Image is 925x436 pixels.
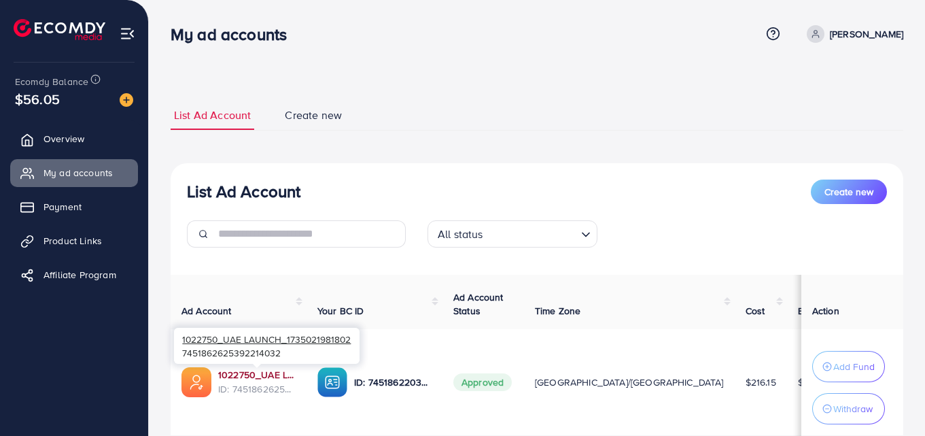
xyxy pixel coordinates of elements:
[812,304,839,318] span: Action
[15,75,88,88] span: Ecomdy Balance
[15,89,60,109] span: $56.05
[10,125,138,152] a: Overview
[43,132,84,146] span: Overview
[801,25,903,43] a: [PERSON_NAME]
[830,26,903,42] p: [PERSON_NAME]
[427,220,597,248] div: Search for option
[120,93,133,107] img: image
[218,368,296,382] a: 1022750_UAE LAUNCH_1735021981802
[317,304,364,318] span: Your BC ID
[43,268,116,282] span: Affiliate Program
[285,107,342,123] span: Create new
[43,234,102,248] span: Product Links
[187,182,300,201] h3: List Ad Account
[120,26,135,41] img: menu
[354,374,432,390] p: ID: 7451862203302494225
[812,351,885,382] button: Add Fund
[43,166,113,180] span: My ad accounts
[535,375,724,389] span: [GEOGRAPHIC_DATA]/[GEOGRAPHIC_DATA]
[833,358,875,375] p: Add Fund
[811,180,887,204] button: Create new
[14,19,105,40] img: logo
[182,333,351,346] span: 1022750_UAE LAUNCH_1735021981802
[812,393,885,424] button: Withdraw
[746,304,765,318] span: Cost
[10,193,138,220] a: Payment
[453,290,504,318] span: Ad Account Status
[181,304,232,318] span: Ad Account
[10,227,138,254] a: Product Links
[435,224,486,244] span: All status
[317,367,347,397] img: ic-ba-acc.ded83a64.svg
[453,373,512,391] span: Approved
[824,185,873,199] span: Create new
[487,222,576,244] input: Search for option
[746,375,776,389] span: $216.15
[174,107,251,123] span: List Ad Account
[867,375,915,426] iframe: Chat
[10,261,138,288] a: Affiliate Program
[171,24,298,44] h3: My ad accounts
[218,382,296,396] span: ID: 7451862625392214032
[43,200,82,214] span: Payment
[181,367,211,397] img: ic-ads-acc.e4c84228.svg
[535,304,580,318] span: Time Zone
[174,328,360,364] div: 7451862625392214032
[833,401,873,417] p: Withdraw
[10,159,138,186] a: My ad accounts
